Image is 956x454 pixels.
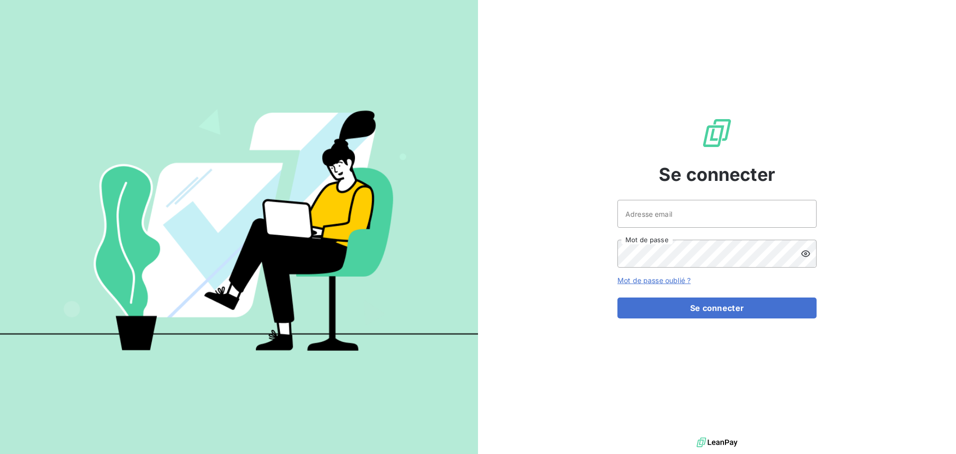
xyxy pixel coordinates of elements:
img: Logo LeanPay [701,117,733,149]
button: Se connecter [617,298,817,318]
span: Se connecter [659,161,775,188]
input: placeholder [617,200,817,228]
a: Mot de passe oublié ? [617,276,691,285]
img: logo [697,435,737,450]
